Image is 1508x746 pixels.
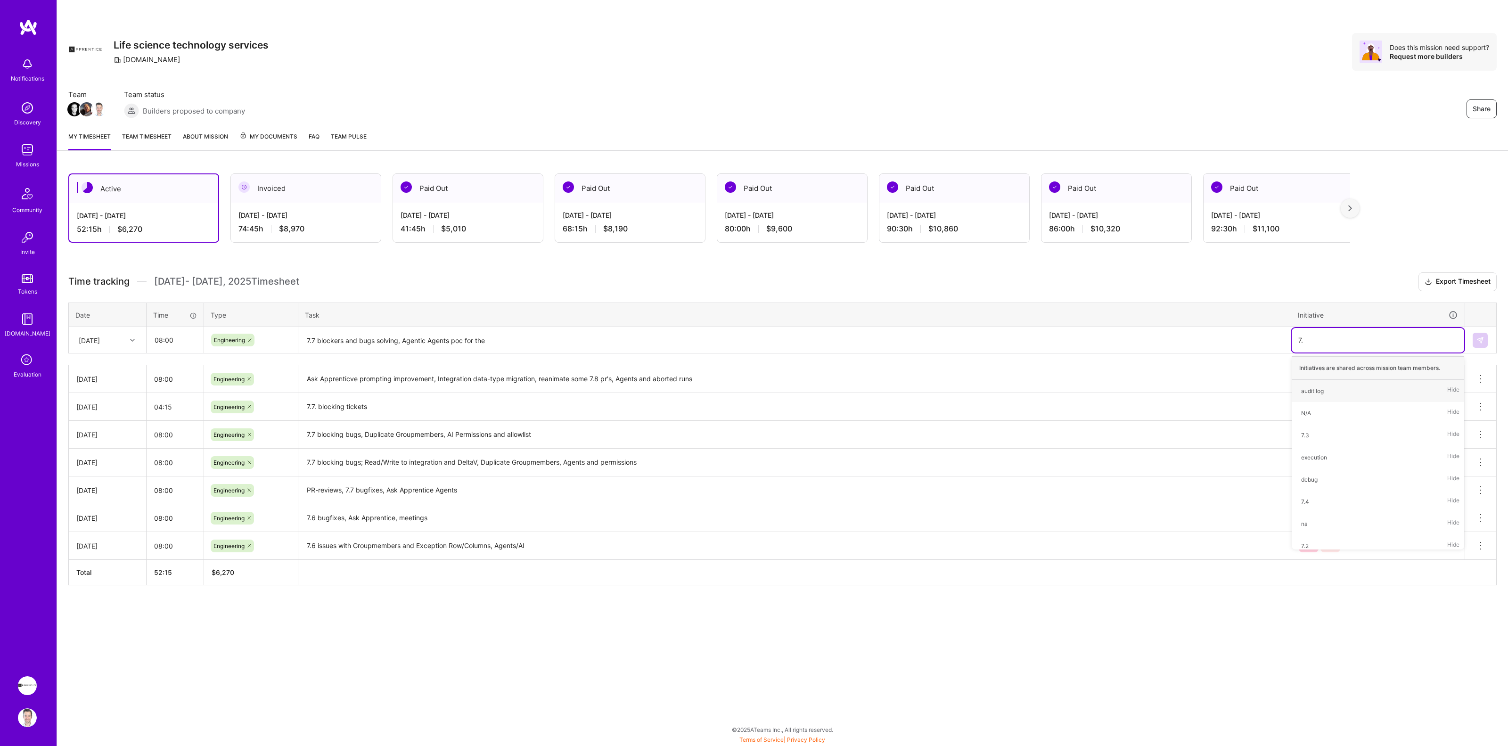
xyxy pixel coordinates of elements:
[298,303,1291,327] th: Task
[331,131,367,150] a: Team Pulse
[213,515,245,522] span: Engineering
[1292,356,1464,380] div: Initiatives are shared across mission team members.
[18,140,37,159] img: teamwork
[1447,451,1459,464] span: Hide
[213,403,245,410] span: Engineering
[69,303,147,327] th: Date
[76,485,139,495] div: [DATE]
[1360,41,1382,63] img: Avatar
[1390,43,1489,52] div: Does this mission need support?
[231,174,381,203] div: Invoiced
[18,287,37,296] div: Tokens
[887,210,1022,220] div: [DATE] - [DATE]
[1447,473,1459,486] span: Hide
[299,533,1290,559] textarea: 7.6 issues with Groupmembers and Exception Row/Columns, Agents/AI
[68,101,81,117] a: Team Member Avatar
[76,374,139,384] div: [DATE]
[68,33,102,67] img: Company Logo
[117,224,142,234] span: $6,270
[1418,272,1497,291] button: Export Timesheet
[563,224,697,234] div: 68:15 h
[717,174,867,203] div: Paid Out
[124,90,245,99] span: Team status
[238,181,250,193] img: Invoiced
[14,369,41,379] div: Evaluation
[1390,52,1489,61] div: Request more builders
[1447,540,1459,552] span: Hide
[725,224,860,234] div: 80:00 h
[147,394,204,419] input: HH:MM
[1447,407,1459,419] span: Hide
[299,505,1290,531] textarea: 7.6 bugfixes, Ask Apprentice, meetings
[309,131,320,150] a: FAQ
[213,431,245,438] span: Engineering
[1211,210,1346,220] div: [DATE] - [DATE]
[1301,475,1318,484] div: debug
[1447,495,1459,508] span: Hide
[879,174,1029,203] div: Paid Out
[1211,181,1222,193] img: Paid Out
[766,224,792,234] span: $9,600
[1301,430,1309,440] div: 7.3
[1041,174,1191,203] div: Paid Out
[77,211,211,221] div: [DATE] - [DATE]
[887,181,898,193] img: Paid Out
[1301,497,1309,507] div: 7.4
[68,131,111,150] a: My timesheet
[79,335,100,345] div: [DATE]
[204,303,298,327] th: Type
[563,181,574,193] img: Paid Out
[14,117,41,127] div: Discovery
[1447,429,1459,442] span: Hide
[114,39,269,51] h3: Life science technology services
[1049,210,1184,220] div: [DATE] - [DATE]
[1473,104,1491,114] span: Share
[279,224,304,234] span: $8,970
[214,336,245,344] span: Engineering
[299,394,1290,420] textarea: 7.7. blocking tickets
[68,90,105,99] span: Team
[1323,542,1331,549] span: 7.7
[739,736,784,743] a: Terms of Service
[299,477,1290,503] textarea: PR-reviews, 7.7 bugfixes, Ask Apprentice Agents
[183,131,228,150] a: About Mission
[20,247,35,257] div: Invite
[16,159,39,169] div: Missions
[401,224,535,234] div: 41:45 h
[401,210,535,220] div: [DATE] - [DATE]
[18,98,37,117] img: discovery
[147,560,204,585] th: 52:15
[143,106,245,116] span: Builders proposed to company
[603,224,628,234] span: $8,190
[1302,542,1309,549] span: 7.6
[19,19,38,36] img: logo
[130,338,135,343] i: icon Chevron
[1049,181,1060,193] img: Paid Out
[82,182,93,193] img: Active
[18,228,37,247] img: Invite
[212,568,234,576] span: $ 6,270
[12,205,42,215] div: Community
[331,133,367,140] span: Team Pulse
[299,450,1290,475] textarea: 7.7 blocking bugs; Read/Write to integration and DeltaV, Duplicate Groupmembers, Agents and permi...
[1301,541,1309,551] div: 7.2
[1467,99,1497,118] button: Share
[725,181,736,193] img: Paid Out
[153,310,197,320] div: Time
[1204,174,1353,203] div: Paid Out
[1301,519,1308,529] div: na
[154,276,299,287] span: [DATE] - [DATE] , 2025 Timesheet
[213,459,245,466] span: Engineering
[68,276,130,287] span: Time tracking
[76,541,139,551] div: [DATE]
[239,131,297,142] span: My Documents
[1301,408,1311,418] div: N/A
[124,103,139,118] img: Builders proposed to company
[147,506,204,531] input: HH:MM
[563,210,697,220] div: [DATE] - [DATE]
[80,102,94,116] img: Team Member Avatar
[238,224,373,234] div: 74:45 h
[213,542,245,549] span: Engineering
[18,310,37,328] img: guide book
[93,101,105,117] a: Team Member Avatar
